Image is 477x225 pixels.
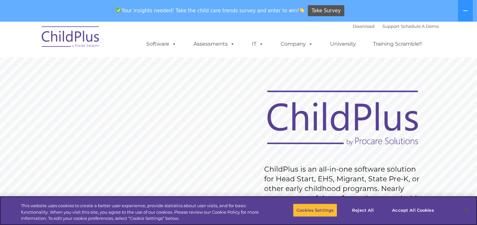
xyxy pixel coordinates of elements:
[308,5,344,17] a: Take Survey
[21,203,262,222] div: This website uses cookies to create a better user experience, provide statistics about user visit...
[460,203,474,217] button: Close
[274,38,319,51] a: Company
[367,38,428,51] a: Training Scramble!!
[140,38,183,51] a: Software
[389,203,437,217] button: Accept All Cookies
[187,38,241,51] a: Assessments
[116,8,121,13] img: ✅
[324,38,362,51] a: University
[343,203,383,217] button: Reject All
[382,24,399,29] a: Support
[299,8,304,13] img: 👏
[312,5,341,17] span: Take Survey
[353,24,439,29] font: |
[114,4,307,17] span: Your insights needed! Take the child care trends survey and enter to win!
[293,203,337,217] button: Cookies Settings
[353,24,375,29] a: Download
[245,38,270,51] a: IT
[401,24,439,29] a: Schedule A Demo
[38,22,103,54] img: ChildPlus by Procare Solutions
